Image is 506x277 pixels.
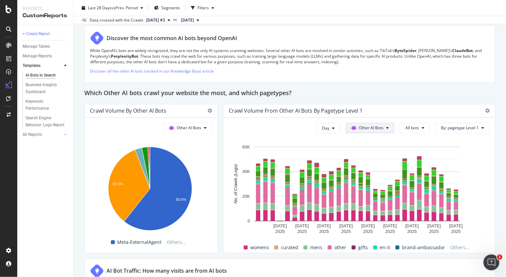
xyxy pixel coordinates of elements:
[163,123,212,134] button: Other AI Bots
[405,224,419,229] text: [DATE]
[26,98,69,112] a: Keywords Performance
[143,16,173,24] button: [DATE] #3
[173,17,178,23] span: vs
[380,244,390,251] span: en-it
[26,72,69,79] a: AI Bots in Search
[177,125,201,131] span: Other AI Bots
[188,3,217,13] button: Filters
[26,82,64,95] div: Business Insights Dashboard
[107,34,237,42] div: Discover the most common AI bots beyond OpenAI
[316,123,340,134] button: Day
[435,123,490,134] button: By: pagetype Level 1
[297,229,307,234] text: 2025
[26,72,56,79] div: AI Bots in Search
[84,88,292,99] h2: Which Other AI bots crawl your website the most, and which pagetypes?
[322,125,329,131] span: Day
[359,125,383,131] span: Other AI Bots
[23,30,69,37] a: + Create Report
[23,62,62,69] a: Templates
[449,224,463,229] text: [DATE]
[23,43,50,50] div: Manage Tables
[23,53,69,60] a: Manage Reports
[233,164,238,203] text: No. of Crawls (Logs)
[84,88,495,99] div: Which Other AI bots crawl your website the most, and which pagetypes?
[448,244,472,251] span: Others...
[112,5,138,11] span: vs Prev. Period
[23,62,41,69] div: Templates
[23,131,62,138] a: All Reports
[90,68,214,74] a: Discover all the other AI bots tracked in our Knowledge Base article
[385,229,395,234] text: 2025
[242,194,250,199] text: 20K
[400,123,430,134] button: All bots
[341,229,351,234] text: 2025
[295,224,309,229] text: [DATE]
[250,244,269,251] span: womens
[107,267,227,275] div: AI Bot Traffic: How many visits are from AI bots
[451,229,461,234] text: 2025
[242,144,250,149] text: 60K
[483,254,499,270] iframe: Intercom live chat
[229,143,486,237] svg: A chart.
[441,125,479,131] span: By: pagetype Level 1
[334,244,346,251] span: other
[164,238,189,246] span: Others...
[113,182,123,186] text: 33.5%
[26,115,69,129] a: Search Engine Behavior: Logs Report
[176,197,186,201] text: 60.6%
[402,244,445,251] span: brand-ambassador
[223,104,495,253] div: Crawl Volume from Other AI Bots by pagetype Level 1DayOther AI BotsAll botsBy: pagetype Level 1A ...
[319,229,329,234] text: 2025
[79,3,146,13] button: Last 28 DaysvsPrev. Period
[383,224,397,229] text: [DATE]
[90,143,210,237] svg: A chart.
[84,104,218,253] div: Crawl Volume by Other AI BotsOther AI BotsA chart.Meta-ExternalAgentOthers...
[452,48,473,53] strong: ClaudeBot
[23,5,68,12] div: Reports
[242,169,250,174] text: 40K
[394,48,416,53] strong: ByteSpider
[26,98,63,112] div: Keywords Performance
[229,107,363,114] div: Crawl Volume from Other AI Bots by pagetype Level 1
[358,244,368,251] span: gifts
[310,244,322,251] span: mens
[346,123,394,134] button: Other AI Bots
[178,16,202,24] button: [DATE]
[427,224,441,229] text: [DATE]
[26,82,69,95] a: Business Insights Dashboard
[23,30,50,37] div: + Create Report
[497,254,502,260] span: 1
[273,224,287,229] text: [DATE]
[281,244,298,251] span: curated
[181,17,194,23] span: 2025 Aug. 25th
[84,26,495,83] div: Discover the most common AI bots beyond OpenAIWhile OpenAI’s bots are widely recognized, they are...
[146,17,165,23] span: 2025 Oct. 1st #3
[118,238,162,246] span: Meta-ExternalAgent
[88,5,112,11] span: Last 28 Days
[198,5,209,11] div: Filters
[407,229,417,234] text: 2025
[317,224,331,229] text: [DATE]
[161,5,180,11] span: Segments
[23,53,52,60] div: Manage Reports
[361,224,375,229] text: [DATE]
[151,3,183,13] button: Segments
[90,48,490,65] p: While OpenAI’s bots are widely recognized, they are not the only AI systems scanning websites. Se...
[339,224,353,229] text: [DATE]
[429,229,439,234] text: 2025
[275,229,285,234] text: 2025
[23,131,42,138] div: All Reports
[248,219,250,224] text: 0
[405,125,419,131] span: All bots
[90,107,166,114] div: Crawl Volume by Other AI Bots
[26,115,65,129] div: Search Engine Behavior: Logs Report
[23,43,69,50] a: Manage Tables
[23,12,68,20] div: CustomReports
[111,53,138,59] strong: PerplexityBot
[90,17,143,23] div: Data crossed with the Crawls
[363,229,373,234] text: 2025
